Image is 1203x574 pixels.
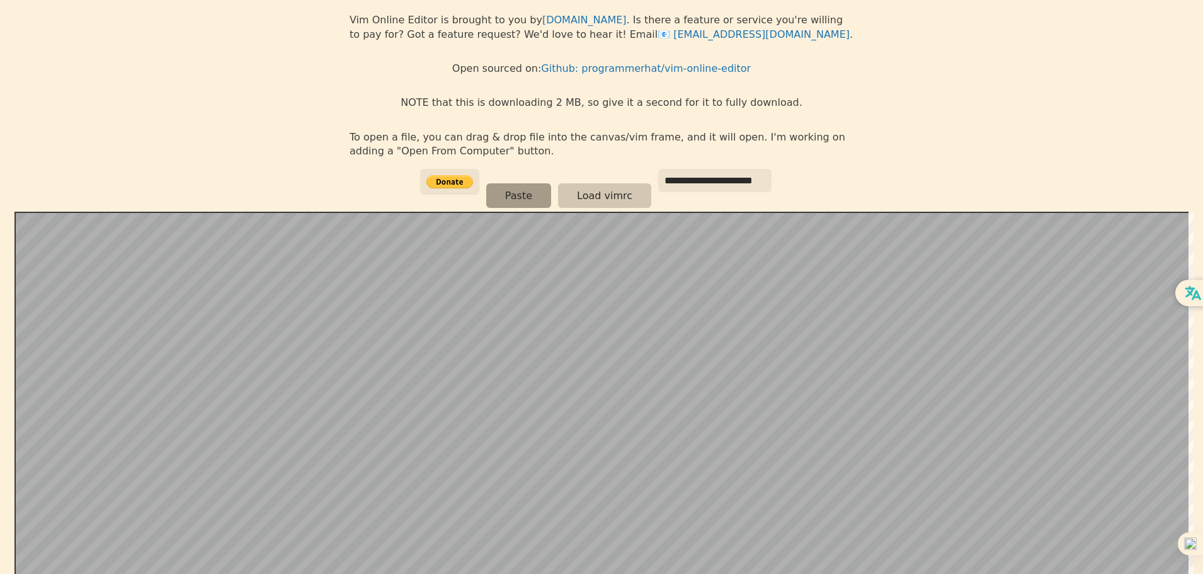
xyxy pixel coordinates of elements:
p: NOTE that this is downloading 2 MB, so give it a second for it to fully download. [401,96,802,110]
button: Load vimrc [558,183,651,208]
button: Paste [486,183,551,208]
p: Open sourced on: [452,62,751,76]
a: [DOMAIN_NAME] [542,14,627,26]
p: To open a file, you can drag & drop file into the canvas/vim frame, and it will open. I'm working... [350,130,853,159]
p: Vim Online Editor is brought to you by . Is there a feature or service you're willing to pay for?... [350,13,853,42]
a: Github: programmerhat/vim-online-editor [541,62,751,74]
a: [EMAIL_ADDRESS][DOMAIN_NAME] [658,28,850,40]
